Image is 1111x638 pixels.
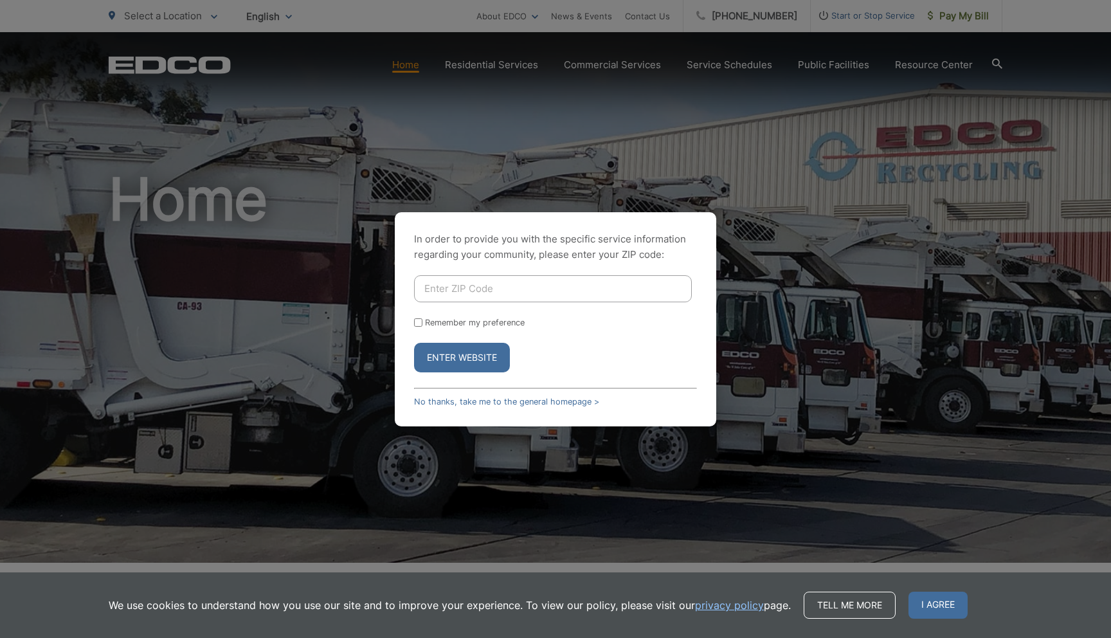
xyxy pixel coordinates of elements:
a: privacy policy [695,597,764,613]
input: Enter ZIP Code [414,275,692,302]
a: Tell me more [804,592,896,619]
p: We use cookies to understand how you use our site and to improve your experience. To view our pol... [109,597,791,613]
p: In order to provide you with the specific service information regarding your community, please en... [414,232,697,262]
button: Enter Website [414,343,510,372]
a: No thanks, take me to the general homepage > [414,397,599,406]
span: I agree [908,592,968,619]
label: Remember my preference [425,318,525,327]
